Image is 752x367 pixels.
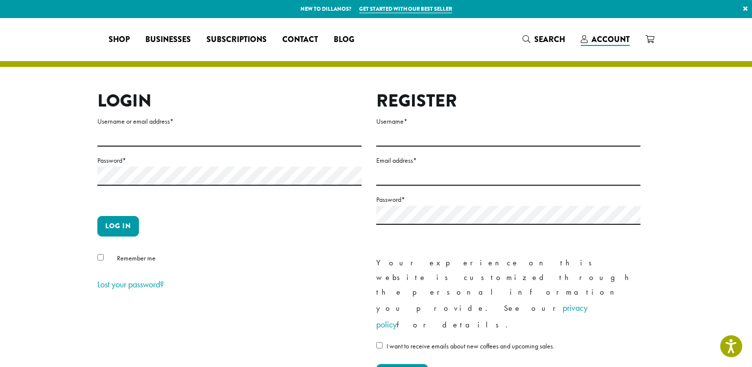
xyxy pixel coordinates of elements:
[334,34,354,46] span: Blog
[97,279,164,290] a: Lost your password?
[97,154,362,167] label: Password
[109,34,130,46] span: Shop
[101,32,137,47] a: Shop
[97,216,139,237] button: Log in
[282,34,318,46] span: Contact
[387,342,554,350] span: I want to receive emails about new coffees and upcoming sales.
[376,154,640,167] label: Email address
[359,5,452,13] a: Get started with our best seller
[376,342,383,348] input: I want to receive emails about new coffees and upcoming sales.
[376,256,640,333] p: Your experience on this website is customized through the personal information you provide. See o...
[376,90,640,111] h2: Register
[97,115,362,128] label: Username or email address
[534,34,565,45] span: Search
[376,115,640,128] label: Username
[117,254,156,262] span: Remember me
[515,31,573,47] a: Search
[97,90,362,111] h2: Login
[376,302,588,330] a: privacy policy
[592,34,630,45] span: Account
[145,34,191,46] span: Businesses
[376,194,640,206] label: Password
[206,34,267,46] span: Subscriptions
